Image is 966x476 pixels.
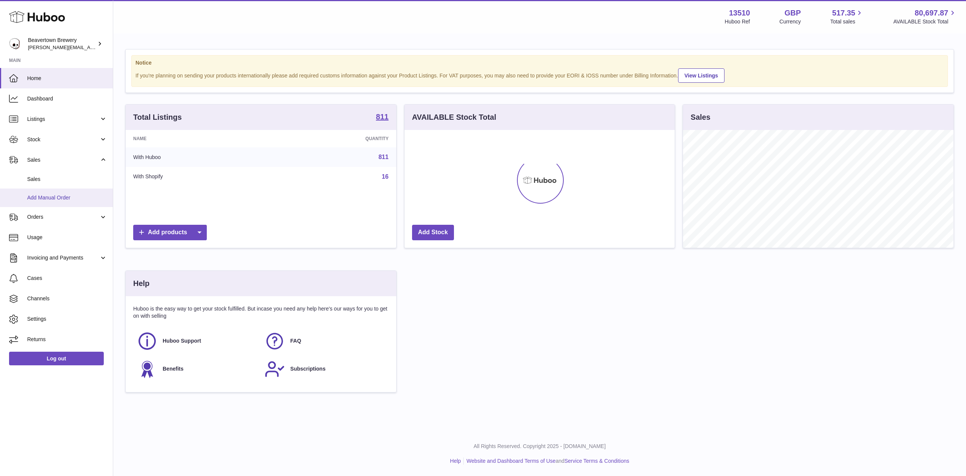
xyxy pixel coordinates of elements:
[27,315,107,323] span: Settings
[27,275,107,282] span: Cases
[27,295,107,302] span: Channels
[133,225,207,240] a: Add products
[729,8,750,18] strong: 13510
[290,337,301,345] span: FAQ
[893,18,957,25] span: AVAILABLE Stock Total
[265,331,385,351] a: FAQ
[915,8,948,18] span: 80,697.87
[412,112,496,122] h3: AVAILABLE Stock Total
[9,38,20,49] img: Matthew.McCormack@beavertownbrewery.co.uk
[133,278,149,289] h3: Help
[135,59,944,66] strong: Notice
[27,336,107,343] span: Returns
[780,18,801,25] div: Currency
[382,173,389,180] a: 16
[27,213,99,221] span: Orders
[137,359,257,379] a: Benefits
[27,95,107,102] span: Dashboard
[27,136,99,143] span: Stock
[27,254,99,261] span: Invoicing and Payments
[133,112,182,122] h3: Total Listings
[832,8,855,18] span: 517.35
[28,37,96,51] div: Beavertown Brewery
[265,359,385,379] a: Subscriptions
[27,234,107,241] span: Usage
[830,8,864,25] a: 517.35 Total sales
[290,365,325,372] span: Subscriptions
[133,305,389,320] p: Huboo is the easy way to get your stock fulfilled. But incase you need any help here's our ways f...
[691,112,710,122] h3: Sales
[376,113,388,122] a: 811
[464,457,629,465] li: and
[271,130,396,147] th: Quantity
[27,194,107,201] span: Add Manual Order
[378,154,389,160] a: 811
[412,225,454,240] a: Add Stock
[126,147,271,167] td: With Huboo
[163,365,183,372] span: Benefits
[9,352,104,365] a: Log out
[784,8,801,18] strong: GBP
[893,8,957,25] a: 80,697.87 AVAILABLE Stock Total
[126,130,271,147] th: Name
[565,458,629,464] a: Service Terms & Conditions
[163,337,201,345] span: Huboo Support
[135,67,944,83] div: If you're planning on sending your products internationally please add required customs informati...
[126,167,271,187] td: With Shopify
[678,68,724,83] a: View Listings
[27,75,107,82] span: Home
[466,458,555,464] a: Website and Dashboard Terms of Use
[27,176,107,183] span: Sales
[450,458,461,464] a: Help
[27,156,99,164] span: Sales
[137,331,257,351] a: Huboo Support
[725,18,750,25] div: Huboo Ref
[119,443,960,450] p: All Rights Reserved. Copyright 2025 - [DOMAIN_NAME]
[28,44,192,50] span: [PERSON_NAME][EMAIL_ADDRESS][PERSON_NAME][DOMAIN_NAME]
[830,18,864,25] span: Total sales
[27,116,99,123] span: Listings
[376,113,388,121] strong: 811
